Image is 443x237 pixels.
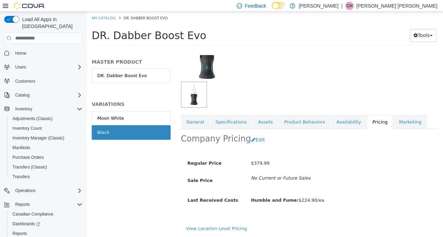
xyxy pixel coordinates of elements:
[10,134,82,142] span: Inventory Manager (Classic)
[100,214,161,219] a: View Location Level Pricing
[12,77,82,85] span: Customers
[101,149,135,154] span: Regular Price
[12,63,29,71] button: Users
[7,209,85,219] button: Canadian Compliance
[12,200,82,209] span: Reports
[14,2,45,9] img: Cova
[10,153,82,162] span: Purchase Orders
[10,144,33,152] a: Manifests
[299,2,338,10] p: [PERSON_NAME]
[345,2,354,10] div: Connor Horvath
[10,115,55,123] a: Adjustments (Classic)
[12,145,30,151] span: Manifests
[12,135,64,141] span: Inventory Manager (Classic)
[346,2,352,10] span: CH
[94,18,146,70] img: 150
[1,104,85,114] button: Inventory
[15,202,30,207] span: Reports
[12,49,29,57] a: Home
[12,221,40,227] span: Dashboards
[164,122,182,135] button: Edit
[10,210,82,218] span: Canadian Compliance
[166,103,192,118] a: Assets
[1,186,85,195] button: Operations
[15,64,26,70] span: Users
[124,103,166,118] a: Specifications
[12,164,47,170] span: Transfers (Classic)
[10,144,82,152] span: Manifests
[12,77,38,85] a: Customers
[94,103,123,118] a: General
[12,231,27,236] span: Reports
[12,211,53,217] span: Canadian Compliance
[10,163,82,171] span: Transfers (Classic)
[12,105,82,113] span: Inventory
[10,173,33,181] a: Transfers
[15,51,26,56] span: Home
[12,174,30,180] span: Transfers
[244,103,280,118] a: Availability
[12,200,33,209] button: Reports
[5,47,84,53] h5: MASTER PRODUCT
[280,103,307,118] a: Pricing
[19,16,82,30] span: Load All Apps in [GEOGRAPHIC_DATA]
[5,3,29,9] a: My Catalog
[15,106,32,112] span: Inventory
[12,105,35,113] button: Inventory
[12,186,82,195] span: Operations
[1,90,85,100] button: Catalog
[5,89,84,95] h5: VARIATIONS
[164,186,212,191] b: Humble and Fume:
[12,155,44,160] span: Purchase Orders
[1,76,85,86] button: Customers
[101,186,152,191] span: Last Received Costs
[164,149,183,154] span: $379.99
[7,172,85,182] button: Transfers
[1,62,85,72] button: Users
[11,117,23,124] div: Black
[12,126,42,131] span: Inventory Count
[192,103,244,118] a: Product Behaviors
[94,122,165,133] h2: Company Pricing
[323,17,350,30] button: Tools
[7,114,85,124] button: Adjustments (Classic)
[15,188,36,193] span: Operations
[164,164,224,169] i: No Current or Future Sales
[10,124,45,133] a: Inventory Count
[7,219,85,229] a: Dashboards
[15,79,35,84] span: Customers
[272,2,286,9] input: Dark Mode
[12,91,82,99] span: Catalog
[10,124,82,133] span: Inventory Count
[7,143,85,153] button: Manifests
[10,220,43,228] a: Dashboards
[1,200,85,209] button: Reports
[12,91,32,99] button: Catalog
[1,48,85,58] button: Home
[245,2,266,9] span: Feedback
[12,48,82,57] span: Home
[10,210,56,218] a: Canadian Compliance
[12,186,38,195] button: Operations
[5,18,120,30] span: DR. Dabber Boost Evo
[7,162,85,172] button: Transfers (Classic)
[11,103,37,110] div: Moon White
[164,186,238,191] span: $224.90/ea
[7,133,85,143] button: Inventory Manager (Classic)
[12,116,53,121] span: Adjustments (Classic)
[341,2,343,10] p: |
[15,92,29,98] span: Catalog
[10,163,50,171] a: Transfers (Classic)
[7,124,85,133] button: Inventory Count
[101,166,126,171] span: Sale Price
[5,57,84,71] a: DR. Dabber Boost Evo
[37,3,81,9] span: DR. Dabber Boost Evo
[10,153,47,162] a: Purchase Orders
[356,2,437,10] p: [PERSON_NAME] [PERSON_NAME]
[10,134,67,142] a: Inventory Manager (Classic)
[307,103,341,118] a: Marketing
[12,63,82,71] span: Users
[10,115,82,123] span: Adjustments (Classic)
[10,173,82,181] span: Transfers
